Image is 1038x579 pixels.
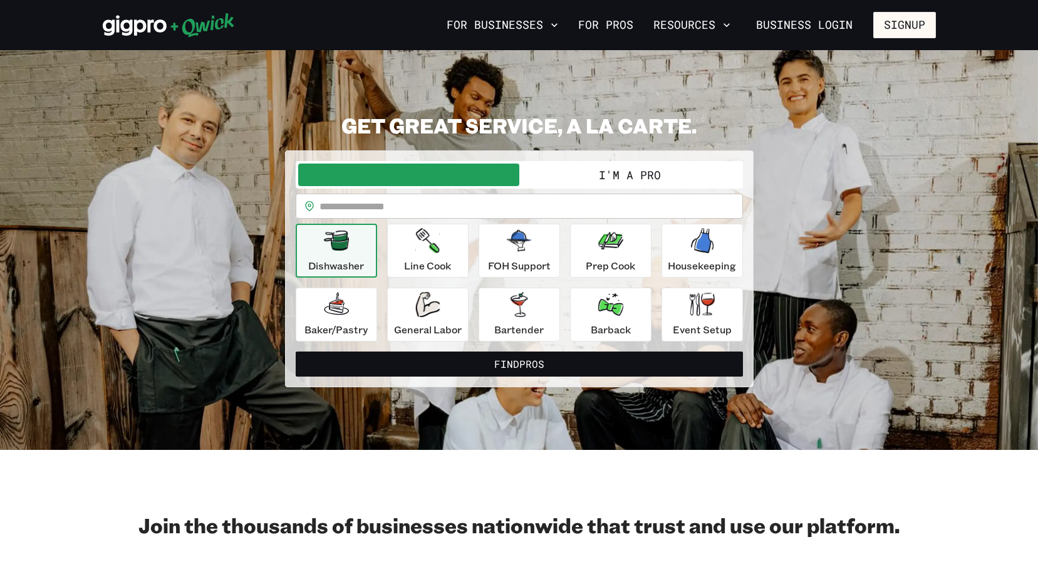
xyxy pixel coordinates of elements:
[570,288,651,342] button: Barback
[586,258,635,273] p: Prep Cook
[387,224,469,278] button: Line Cook
[298,164,519,186] button: I'm a Business
[296,288,377,342] button: Baker/Pastry
[296,352,743,377] button: FindPros
[479,288,560,342] button: Bartender
[573,14,638,36] a: For Pros
[296,224,377,278] button: Dishwasher
[103,513,936,538] h2: Join the thousands of businesses nationwide that trust and use our platform.
[479,224,560,278] button: FOH Support
[304,322,368,337] p: Baker/Pastry
[873,12,936,38] button: Signup
[488,258,551,273] p: FOH Support
[387,288,469,342] button: General Labor
[745,12,863,38] a: Business Login
[662,288,743,342] button: Event Setup
[442,14,563,36] button: For Businesses
[494,322,544,337] p: Bartender
[591,322,631,337] p: Barback
[394,322,462,337] p: General Labor
[662,224,743,278] button: Housekeeping
[673,322,732,337] p: Event Setup
[404,258,451,273] p: Line Cook
[285,113,754,138] h2: GET GREAT SERVICE, A LA CARTE.
[648,14,735,36] button: Resources
[519,164,740,186] button: I'm a Pro
[308,258,364,273] p: Dishwasher
[570,224,651,278] button: Prep Cook
[668,258,736,273] p: Housekeeping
